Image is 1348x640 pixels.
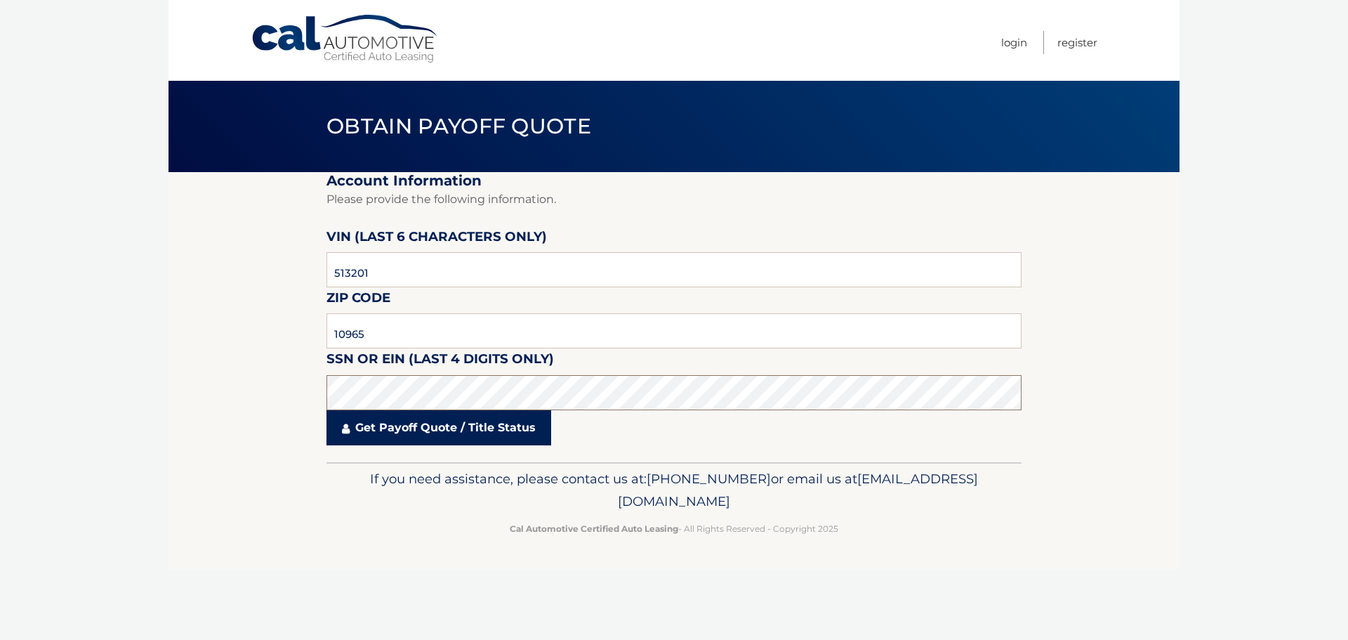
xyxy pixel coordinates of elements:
[336,468,1012,513] p: If you need assistance, please contact us at: or email us at
[326,226,547,252] label: VIN (last 6 characters only)
[326,348,554,374] label: SSN or EIN (last 4 digits only)
[326,410,551,445] a: Get Payoff Quote / Title Status
[326,172,1022,190] h2: Account Information
[326,287,390,313] label: Zip Code
[647,471,771,487] span: [PHONE_NUMBER]
[1001,31,1027,54] a: Login
[336,521,1012,536] p: - All Rights Reserved - Copyright 2025
[510,523,678,534] strong: Cal Automotive Certified Auto Leasing
[1057,31,1097,54] a: Register
[326,113,591,139] span: Obtain Payoff Quote
[251,14,440,64] a: Cal Automotive
[326,190,1022,209] p: Please provide the following information.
